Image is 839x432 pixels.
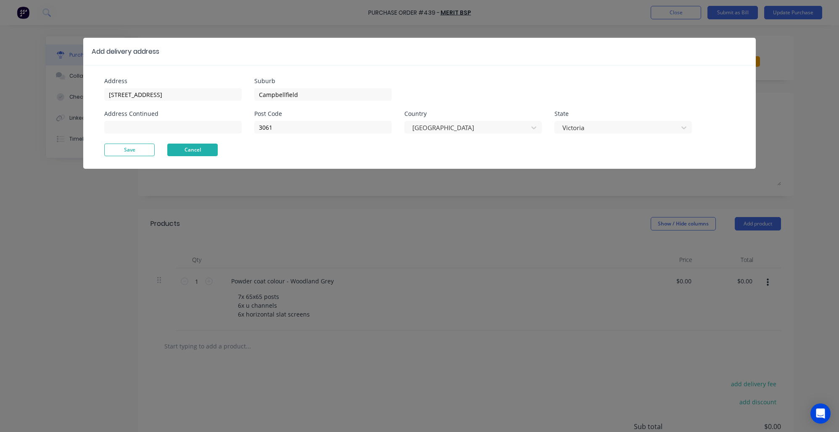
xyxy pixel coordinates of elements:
div: Open Intercom Messenger [810,403,831,424]
button: Save [104,144,155,156]
div: Country [404,111,542,117]
button: Cancel [167,144,218,156]
div: Suburb [254,78,392,84]
div: State [554,111,692,117]
div: Address Continued [104,111,242,117]
div: Address [104,78,242,84]
div: Add delivery address [92,47,159,57]
div: Post Code [254,111,392,117]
